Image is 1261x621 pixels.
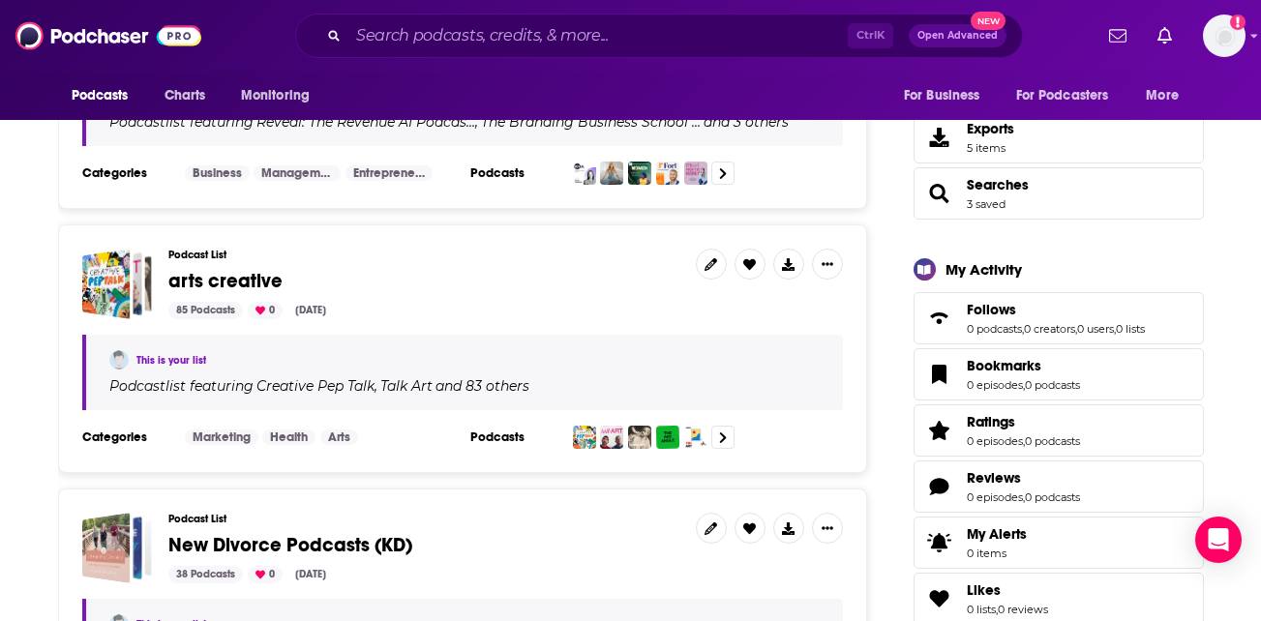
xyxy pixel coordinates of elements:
a: Searches [920,180,959,207]
span: Exports [920,124,959,151]
span: Ratings [967,413,1015,430]
button: Show More Button [812,513,843,544]
a: Charts [152,77,218,114]
img: Reveal: The Revenue AI Podcast by Gong [573,162,596,185]
a: Follows [920,305,959,332]
a: 0 podcasts [1025,490,1080,504]
a: Bookmarks [967,357,1080,374]
button: open menu [58,77,154,114]
a: Entrepreneur [345,165,433,181]
span: More [1146,82,1179,109]
span: For Business [904,82,980,109]
svg: Add a profile image [1230,15,1246,30]
h4: Reveal: The Revenue AI Podcas… [256,114,475,130]
a: 0 episodes [967,378,1023,392]
a: 0 users [1077,322,1114,336]
span: New [971,12,1006,30]
span: , [1023,490,1025,504]
span: My Alerts [967,525,1027,543]
span: Logged in as prpitches [1203,15,1246,57]
a: Show notifications dropdown [1150,19,1180,52]
div: Podcast list featuring [109,377,820,395]
img: The Fort [656,162,679,185]
button: open menu [1132,77,1203,114]
img: Podchaser - Follow, Share and Rate Podcasts [15,17,201,54]
div: Search podcasts, credits, & more... [295,14,1023,58]
img: TED Talks Art [684,426,707,449]
span: , [375,377,377,395]
div: 0 [248,302,283,319]
div: 0 [248,566,283,583]
span: , [996,603,998,616]
img: Kate Dore [109,350,129,370]
button: Show More Button [812,249,843,280]
a: Ratings [967,413,1080,430]
span: , [1114,322,1116,336]
a: Reveal: The Revenue AI Podcas… [254,114,475,130]
a: 3 saved [967,197,1006,211]
h3: Categories [82,165,169,181]
button: open menu [890,77,1005,114]
img: Women Emerge with Mellisa Lambert [628,162,651,185]
img: User Profile [1203,15,1246,57]
a: 0 reviews [998,603,1048,616]
a: Exports [914,111,1204,163]
span: Bookmarks [967,357,1041,374]
span: , [1022,322,1024,336]
a: Bookmarks [920,361,959,388]
h3: Podcasts [470,165,557,181]
span: New Divorce Podcasts (KD) [168,533,412,557]
a: Creative Pep Talk [254,378,375,394]
a: Reviews [920,473,959,500]
span: Monitoring [241,82,310,109]
span: Searches [914,167,1204,220]
a: Show notifications dropdown [1101,19,1134,52]
a: 0 episodes [967,434,1023,448]
h3: Categories [82,429,169,445]
input: Search podcasts, credits, & more... [348,20,848,51]
img: It's Not About The Money [684,162,707,185]
span: Charts [165,82,206,109]
a: The Branding Business School … [478,114,701,130]
p: and 83 others [435,377,529,395]
span: Ctrl K [848,23,893,48]
button: open menu [227,77,335,114]
a: New Divorce Podcasts (KD) [82,513,153,583]
a: Management [254,165,341,181]
span: Exports [967,120,1014,137]
span: Likes [967,581,1001,599]
a: Arts [320,429,358,445]
a: Likes [967,581,1048,599]
a: Reviews [967,469,1080,487]
span: Ratings [914,404,1204,457]
button: open menu [1004,77,1137,114]
span: Follows [967,301,1016,318]
img: Creative Pep Talk [573,426,596,449]
a: arts creative [168,271,283,292]
span: , [475,113,478,131]
div: My Activity [946,260,1022,279]
img: Talk Art [600,426,623,449]
span: My Alerts [920,529,959,556]
span: Reviews [967,469,1021,487]
h3: Podcast List [168,249,680,261]
a: 0 creators [1024,322,1075,336]
a: 0 podcasts [1025,378,1080,392]
a: arts creative [82,249,153,319]
a: Talk Art [377,378,433,394]
a: Business [185,165,250,181]
a: New Divorce Podcasts (KD) [168,535,412,556]
h4: The Branding Business School … [481,114,701,130]
img: The Branding Business School Podcast [600,162,623,185]
div: Open Intercom Messenger [1195,517,1242,563]
span: , [1023,434,1025,448]
a: Likes [920,585,959,612]
button: Open AdvancedNew [909,24,1006,47]
a: My Alerts [914,517,1204,569]
div: [DATE] [287,302,334,319]
a: Health [262,429,315,445]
